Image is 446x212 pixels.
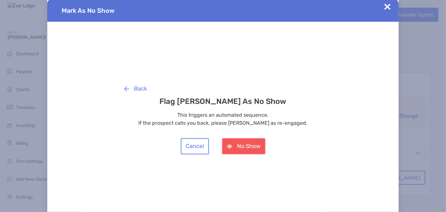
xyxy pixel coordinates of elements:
img: Close Updates Zoe [384,4,391,10]
img: button icon [227,145,232,148]
button: Cancel [181,138,209,154]
p: This triggers an automated sequence. [119,111,327,119]
button: No Show [222,138,265,154]
img: button icon [124,86,129,91]
h3: Flag [PERSON_NAME] As No Show [119,97,327,106]
span: Mark As No Show [62,7,114,14]
p: If the prospect calls you back, please [PERSON_NAME] as re-engaged. [119,119,327,127]
button: Back [119,81,152,97]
